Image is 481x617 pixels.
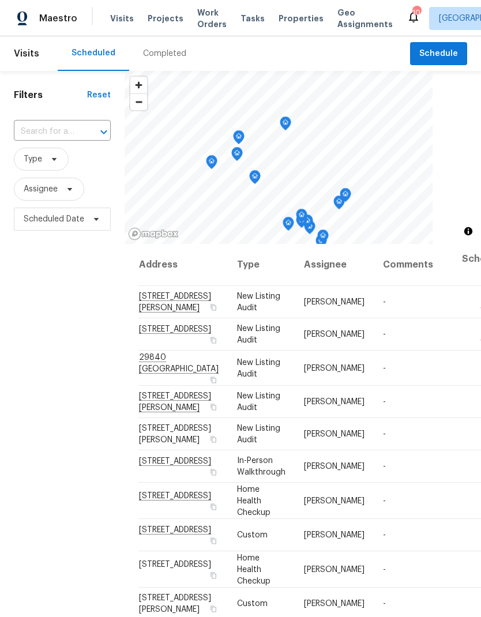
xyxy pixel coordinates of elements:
[14,89,87,101] h1: Filters
[237,457,285,476] span: In-Person Walkthrough
[208,374,219,385] button: Copy Address
[296,209,307,227] div: Map marker
[208,501,219,511] button: Copy Address
[237,485,270,516] span: Home Health Checkup
[139,560,211,568] span: [STREET_ADDRESS]
[208,604,219,614] button: Copy Address
[72,47,115,59] div: Scheduled
[39,13,77,24] span: Maestro
[383,298,386,306] span: -
[304,430,364,438] span: [PERSON_NAME]
[125,71,433,244] canvas: Map
[333,195,345,213] div: Map marker
[419,47,458,61] span: Schedule
[130,94,147,110] span: Zoom out
[383,600,386,608] span: -
[337,7,393,30] span: Geo Assignments
[237,424,280,444] span: New Listing Audit
[304,298,364,306] span: [PERSON_NAME]
[208,467,219,477] button: Copy Address
[237,358,280,378] span: New Listing Audit
[14,123,78,141] input: Search for an address...
[237,392,280,412] span: New Listing Audit
[237,600,268,608] span: Custom
[383,430,386,438] span: -
[237,325,280,344] span: New Listing Audit
[304,600,364,608] span: [PERSON_NAME]
[14,41,39,66] span: Visits
[249,170,261,188] div: Map marker
[383,496,386,505] span: -
[237,292,280,312] span: New Listing Audit
[304,496,364,505] span: [PERSON_NAME]
[228,244,295,286] th: Type
[279,13,324,24] span: Properties
[304,364,364,372] span: [PERSON_NAME]
[383,462,386,471] span: -
[304,330,364,338] span: [PERSON_NAME]
[302,215,313,232] div: Map marker
[130,77,147,93] button: Zoom in
[128,227,179,240] a: Mapbox homepage
[130,93,147,110] button: Zoom out
[410,42,467,66] button: Schedule
[295,244,374,286] th: Assignee
[237,531,268,539] span: Custom
[304,462,364,471] span: [PERSON_NAME]
[317,230,329,247] div: Map marker
[315,235,327,253] div: Map marker
[461,224,475,238] button: Toggle attribution
[412,7,420,18] div: 10
[208,434,219,445] button: Copy Address
[87,89,111,101] div: Reset
[197,7,227,30] span: Work Orders
[283,217,294,235] div: Map marker
[143,48,186,59] div: Completed
[374,244,453,286] th: Comments
[304,398,364,406] span: [PERSON_NAME]
[237,554,270,585] span: Home Health Checkup
[138,244,228,286] th: Address
[383,531,386,539] span: -
[231,147,243,165] div: Map marker
[304,531,364,539] span: [PERSON_NAME]
[280,116,291,134] div: Map marker
[208,570,219,580] button: Copy Address
[383,565,386,573] span: -
[383,330,386,338] span: -
[208,536,219,546] button: Copy Address
[383,398,386,406] span: -
[139,594,211,614] span: [STREET_ADDRESS][PERSON_NAME]
[24,183,58,195] span: Assignee
[96,124,112,140] button: Open
[465,225,472,238] span: Toggle attribution
[139,424,211,444] span: [STREET_ADDRESS][PERSON_NAME]
[304,565,364,573] span: [PERSON_NAME]
[240,14,265,22] span: Tasks
[24,153,42,165] span: Type
[208,335,219,345] button: Copy Address
[110,13,134,24] span: Visits
[24,213,84,225] span: Scheduled Date
[208,302,219,313] button: Copy Address
[340,188,351,206] div: Map marker
[383,364,386,372] span: -
[206,155,217,173] div: Map marker
[233,130,245,148] div: Map marker
[148,13,183,24] span: Projects
[208,402,219,412] button: Copy Address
